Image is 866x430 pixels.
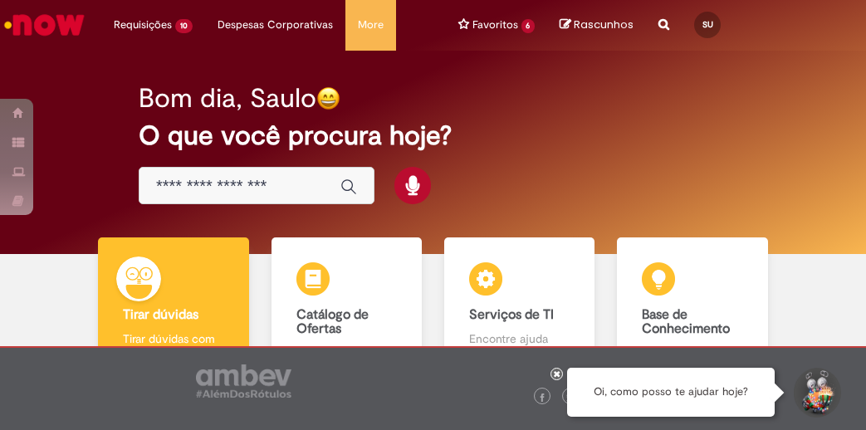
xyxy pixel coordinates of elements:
[123,330,223,380] p: Tirar dúvidas com Lupi Assist e Gen Ai
[316,86,340,110] img: happy-face.png
[521,19,536,33] span: 6
[567,368,775,417] div: Oi, como posso te ajudar hoje?
[358,17,384,33] span: More
[702,19,713,30] span: SU
[566,393,575,402] img: logo_footer_twitter.png
[642,306,730,338] b: Base de Conhecimento
[2,8,87,42] img: ServiceNow
[469,330,570,347] p: Encontre ajuda
[139,84,316,113] h2: Bom dia, Saulo
[218,17,333,33] span: Despesas Corporativas
[469,306,554,323] b: Serviços de TI
[433,237,606,398] a: Serviços de TI Encontre ajuda
[175,19,193,33] span: 10
[606,237,779,398] a: Base de Conhecimento Consulte e aprenda
[139,121,727,150] h2: O que você procura hoje?
[196,364,291,398] img: logo_footer_ambev_rotulo_gray.png
[560,17,634,32] a: No momento, sua lista de rascunhos tem 0 Itens
[296,345,397,379] p: Abra uma solicitação
[123,306,198,323] b: Tirar dúvidas
[260,237,433,398] a: Catálogo de Ofertas Abra uma solicitação
[538,393,546,402] img: logo_footer_facebook.png
[791,368,841,418] button: Iniciar Conversa de Suporte
[296,306,369,338] b: Catálogo de Ofertas
[642,345,742,379] p: Consulte e aprenda
[114,17,172,33] span: Requisições
[87,237,260,398] a: Tirar dúvidas Tirar dúvidas com Lupi Assist e Gen Ai
[472,17,518,33] span: Favoritos
[574,17,634,32] span: Rascunhos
